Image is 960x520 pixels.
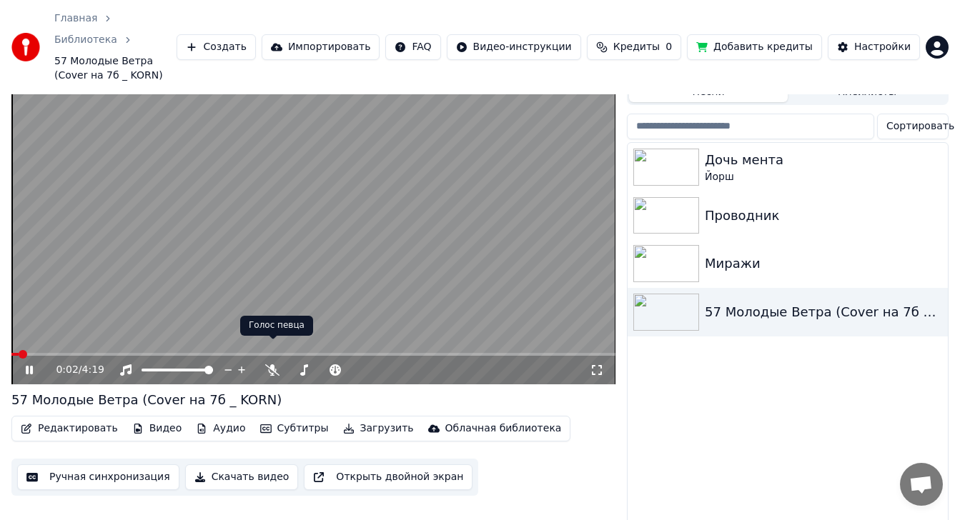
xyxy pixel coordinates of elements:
a: Библиотека [54,33,117,47]
div: Проводник [705,206,942,226]
button: Открыть двойной экран [304,464,472,490]
button: Видео [127,419,188,439]
span: 4:19 [82,363,104,377]
button: Создать [177,34,255,60]
div: Облачная библиотека [445,421,562,436]
span: 57 Молодые Ветра (Cover на 7б _ KORN) [54,54,177,83]
span: 0:02 [56,363,78,377]
span: Сортировать [886,119,954,134]
button: Кредиты0 [587,34,681,60]
a: Открытый чат [900,463,943,506]
div: Голос певца [240,316,313,336]
a: Главная [54,11,97,26]
div: Йорш [705,170,942,184]
span: 0 [665,40,672,54]
div: Настройки [854,40,911,54]
div: 57 Молодые Ветра (Cover на 7б _ KORN) [11,390,282,410]
button: Видео-инструкции [447,34,581,60]
div: 57 Молодые Ветра (Cover на 7б _ KORN) [705,302,942,322]
button: Загрузить [337,419,420,439]
div: Миражи [705,254,942,274]
button: Настройки [828,34,920,60]
img: youka [11,33,40,61]
nav: breadcrumb [54,11,177,83]
button: Редактировать [15,419,124,439]
div: / [56,363,90,377]
button: Скачать видео [185,464,299,490]
button: Импортировать [262,34,380,60]
button: Ручная синхронизация [17,464,179,490]
button: Субтитры [254,419,335,439]
div: Дочь мента [705,150,942,170]
button: Аудио [190,419,251,439]
span: Кредиты [613,40,660,54]
button: FAQ [385,34,440,60]
button: Добавить кредиты [687,34,822,60]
